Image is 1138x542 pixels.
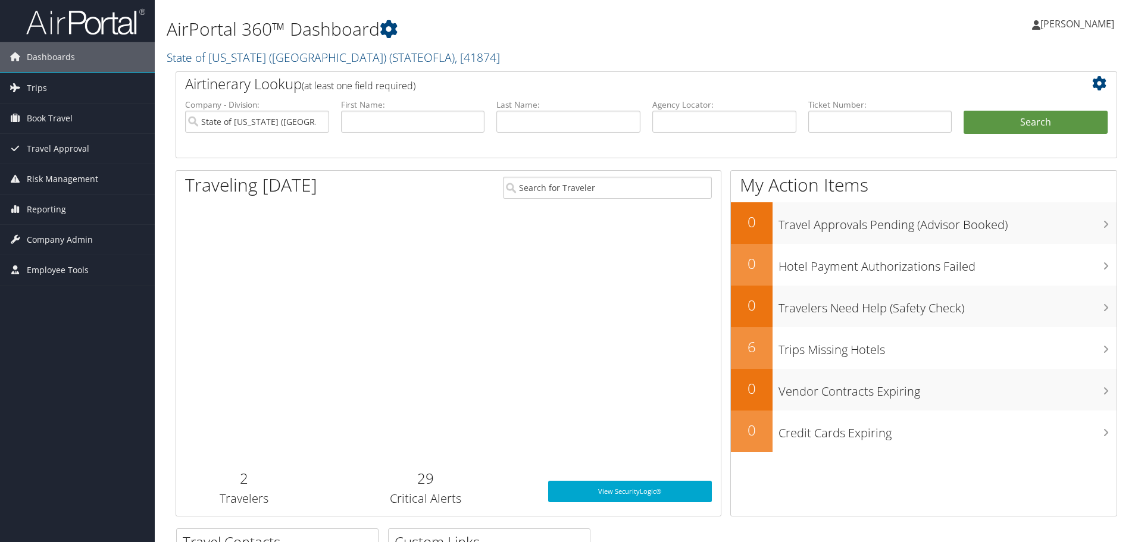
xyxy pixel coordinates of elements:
a: View SecurityLogic® [548,481,712,502]
span: [PERSON_NAME] [1040,17,1114,30]
img: airportal-logo.png [26,8,145,36]
span: , [ 41874 ] [455,49,500,65]
span: (at least one field required) [302,79,415,92]
span: Travel Approval [27,134,89,164]
label: Agency Locator: [652,99,796,111]
h1: My Action Items [731,173,1117,198]
h3: Hotel Payment Authorizations Failed [779,252,1117,275]
h3: Critical Alerts [321,490,530,507]
span: Book Travel [27,104,73,133]
h2: 29 [321,468,530,488]
a: [PERSON_NAME] [1032,6,1126,42]
button: Search [964,111,1108,134]
label: Company - Division: [185,99,329,111]
h3: Travel Approvals Pending (Advisor Booked) [779,211,1117,233]
h3: Vendor Contracts Expiring [779,377,1117,400]
span: Reporting [27,195,66,224]
a: 0Credit Cards Expiring [731,411,1117,452]
h2: 0 [731,253,773,274]
span: ( STATEOFLA ) [389,49,455,65]
h2: 0 [731,212,773,232]
h2: 6 [731,337,773,357]
h1: Traveling [DATE] [185,173,317,198]
h3: Travelers Need Help (Safety Check) [779,294,1117,317]
label: Last Name: [496,99,640,111]
h3: Trips Missing Hotels [779,336,1117,358]
h2: 0 [731,378,773,399]
a: 0Vendor Contracts Expiring [731,369,1117,411]
span: Company Admin [27,225,93,255]
a: State of [US_STATE] ([GEOGRAPHIC_DATA]) [167,49,500,65]
a: 0Travel Approvals Pending (Advisor Booked) [731,202,1117,244]
span: Dashboards [27,42,75,72]
a: 0Hotel Payment Authorizations Failed [731,244,1117,286]
h2: 2 [185,468,304,488]
h3: Travelers [185,490,304,507]
h2: Airtinerary Lookup [185,74,1029,94]
h2: 0 [731,295,773,315]
a: 0Travelers Need Help (Safety Check) [731,286,1117,327]
span: Trips [27,73,47,103]
label: First Name: [341,99,485,111]
input: Search for Traveler [503,177,712,199]
h2: 0 [731,420,773,440]
h3: Credit Cards Expiring [779,419,1117,441]
span: Risk Management [27,164,98,194]
span: Employee Tools [27,255,89,285]
a: 6Trips Missing Hotels [731,327,1117,369]
h1: AirPortal 360™ Dashboard [167,17,806,42]
label: Ticket Number: [808,99,952,111]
